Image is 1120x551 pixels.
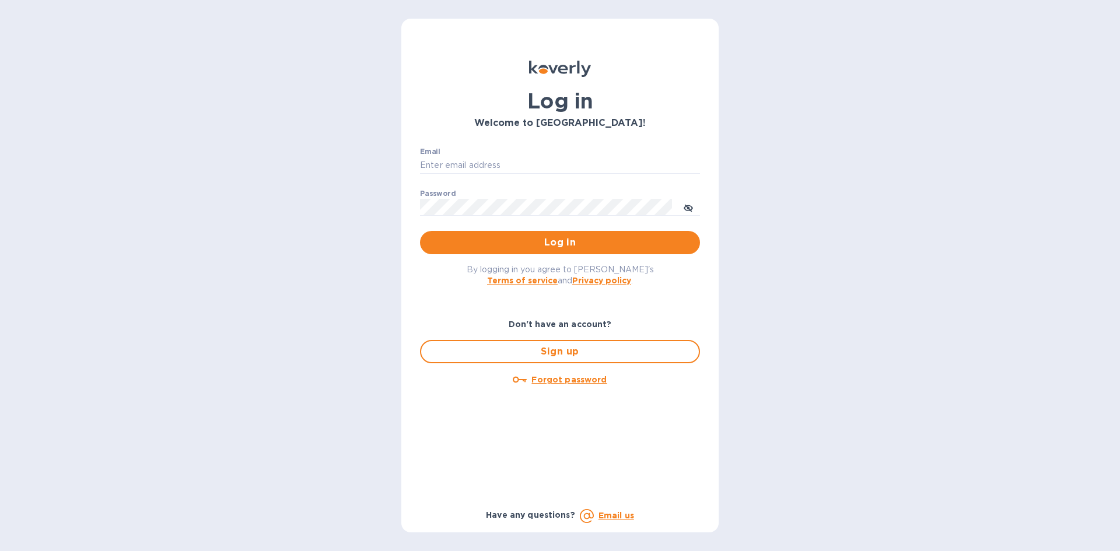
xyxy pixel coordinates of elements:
[420,118,700,129] h3: Welcome to [GEOGRAPHIC_DATA]!
[420,340,700,363] button: Sign up
[529,61,591,77] img: Koverly
[509,320,612,329] b: Don't have an account?
[677,195,700,219] button: toggle password visibility
[420,190,456,197] label: Password
[429,236,691,250] span: Log in
[486,510,575,520] b: Have any questions?
[598,511,634,520] a: Email us
[487,276,558,285] a: Terms of service
[467,265,654,285] span: By logging in you agree to [PERSON_NAME]'s and .
[420,89,700,113] h1: Log in
[420,157,700,174] input: Enter email address
[430,345,689,359] span: Sign up
[572,276,631,285] a: Privacy policy
[420,148,440,155] label: Email
[531,375,607,384] u: Forgot password
[420,231,700,254] button: Log in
